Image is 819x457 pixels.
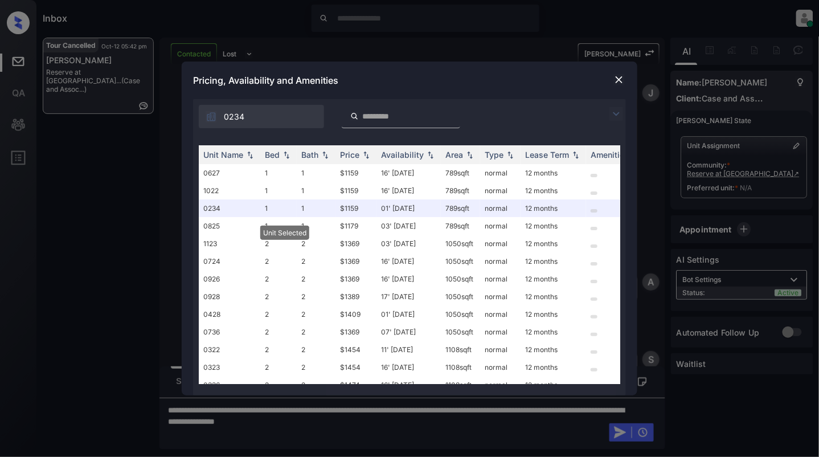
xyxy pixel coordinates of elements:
td: 1 [297,182,335,199]
td: 12 months [521,199,586,217]
img: icon-zuma [350,111,359,121]
td: 2 [297,305,335,323]
td: 12 months [521,376,586,394]
td: 2 [260,252,297,270]
td: 16' [DATE] [376,358,441,376]
td: 789 sqft [441,164,480,182]
img: sorting [361,151,372,159]
td: normal [480,199,521,217]
td: 0825 [199,217,260,235]
div: Pricing, Availability and Amenities [182,62,637,99]
td: 16' [DATE] [376,252,441,270]
td: $1369 [335,252,376,270]
td: $1159 [335,182,376,199]
td: 1050 sqft [441,288,480,305]
td: 1123 [199,235,260,252]
td: 1 [297,164,335,182]
td: $1159 [335,199,376,217]
td: 07' [DATE] [376,323,441,341]
td: 16' [DATE] [376,182,441,199]
img: close [613,74,625,85]
td: 0234 [199,199,260,217]
td: 16' [DATE] [376,164,441,182]
td: normal [480,305,521,323]
img: sorting [320,151,331,159]
td: 1 [260,217,297,235]
td: 2 [260,305,297,323]
td: $1159 [335,164,376,182]
img: sorting [505,151,516,159]
td: 12 months [521,305,586,323]
td: 0323 [199,358,260,376]
div: Bed [265,150,280,160]
img: sorting [244,151,256,159]
img: sorting [570,151,582,159]
div: Bath [301,150,318,160]
td: 0928 [199,288,260,305]
td: 2 [260,270,297,288]
td: 2 [297,341,335,358]
td: 01' [DATE] [376,199,441,217]
span: 0234 [224,111,244,123]
td: 2 [297,358,335,376]
td: 2 [260,358,297,376]
td: 1050 sqft [441,323,480,341]
div: Area [445,150,463,160]
td: normal [480,323,521,341]
td: 12 months [521,252,586,270]
td: 12 months [521,288,586,305]
div: Type [485,150,503,160]
td: normal [480,235,521,252]
td: $1409 [335,305,376,323]
td: $1369 [335,270,376,288]
td: $1454 [335,358,376,376]
td: 1 [297,199,335,217]
td: normal [480,164,521,182]
td: 2 [297,252,335,270]
td: 1050 sqft [441,270,480,288]
td: 789 sqft [441,217,480,235]
td: 0724 [199,252,260,270]
td: 1 [297,217,335,235]
td: 2 [297,323,335,341]
td: 1050 sqft [441,252,480,270]
td: 789 sqft [441,199,480,217]
td: 1 [260,164,297,182]
td: normal [480,252,521,270]
td: normal [480,182,521,199]
td: 2 [297,235,335,252]
td: 12 months [521,341,586,358]
td: 2 [297,288,335,305]
td: 0926 [199,270,260,288]
td: 1108 sqft [441,358,480,376]
td: 12 months [521,358,586,376]
td: 12 months [521,182,586,199]
td: 1050 sqft [441,235,480,252]
img: sorting [464,151,476,159]
div: Lease Term [525,150,569,160]
td: $1389 [335,288,376,305]
div: Price [340,150,359,160]
td: normal [480,288,521,305]
td: 12 months [521,217,586,235]
td: 01' [DATE] [376,305,441,323]
td: 2 [260,341,297,358]
td: normal [480,341,521,358]
td: 789 sqft [441,182,480,199]
td: 1 [260,182,297,199]
td: 0336 [199,376,260,394]
td: 1050 sqft [441,305,480,323]
td: 2 [297,270,335,288]
td: 12 months [521,235,586,252]
td: normal [480,376,521,394]
td: 1 [260,199,297,217]
div: Amenities [591,150,629,160]
div: Unit Name [203,150,243,160]
img: icon-zuma [206,111,217,123]
td: 2 [297,376,335,394]
td: 1108 sqft [441,341,480,358]
td: 12 months [521,323,586,341]
td: 0428 [199,305,260,323]
td: normal [480,358,521,376]
td: 12 months [521,270,586,288]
